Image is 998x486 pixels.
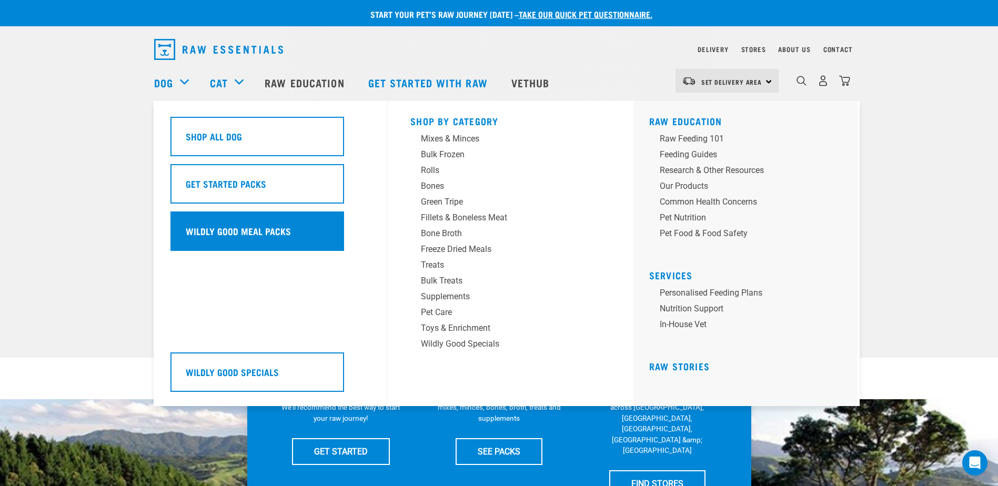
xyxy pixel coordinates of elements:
a: Get Started Packs [170,164,370,211]
a: Raw Education [254,62,357,104]
a: Freeze Dried Meals [410,243,610,259]
div: Feeding Guides [660,148,824,161]
a: Mixes & Minces [410,133,610,148]
a: Stores [741,47,766,51]
span: Set Delivery Area [701,80,762,84]
a: Bones [410,180,610,196]
div: Research & Other Resources [660,164,824,177]
a: Vethub [501,62,563,104]
div: Pet Food & Food Safety [660,227,824,240]
a: Raw Education [649,118,722,124]
a: Get started with Raw [358,62,501,104]
h5: Wildly Good Specials [186,365,279,379]
div: Bulk Frozen [421,148,585,161]
a: Common Health Concerns [649,196,849,211]
img: van-moving.png [682,76,696,86]
a: Pet Care [410,306,610,322]
div: Pet Nutrition [660,211,824,224]
a: Wildly Good Specials [170,352,370,400]
div: Bone Broth [421,227,585,240]
a: Fillets & Boneless Meat [410,211,610,227]
a: SEE PACKS [456,438,542,464]
div: Freeze Dried Meals [421,243,585,256]
a: Green Tripe [410,196,610,211]
a: In-house vet [649,318,849,334]
div: Fillets & Boneless Meat [421,211,585,224]
a: Dog [154,75,173,90]
a: Toys & Enrichment [410,322,610,338]
a: Shop All Dog [170,117,370,164]
a: Wildly Good Meal Packs [170,211,370,259]
img: home-icon-1@2x.png [797,76,807,86]
h5: Wildly Good Meal Packs [186,224,291,238]
div: Treats [421,259,585,271]
a: Research & Other Resources [649,164,849,180]
div: Pet Care [421,306,585,319]
a: Rolls [410,164,610,180]
a: Delivery [698,47,728,51]
div: Bones [421,180,585,193]
a: Bulk Frozen [410,148,610,164]
div: Wildly Good Specials [421,338,585,350]
a: Contact [823,47,853,51]
a: Our Products [649,180,849,196]
div: Our Products [660,180,824,193]
h5: Shop By Category [410,116,610,124]
a: Bulk Treats [410,275,610,290]
a: Nutrition Support [649,302,849,318]
a: About Us [778,47,810,51]
div: Common Health Concerns [660,196,824,208]
a: take our quick pet questionnaire. [519,12,652,16]
h5: Services [649,270,849,278]
a: Wildly Good Specials [410,338,610,353]
img: home-icon@2x.png [839,75,850,86]
h5: Get Started Packs [186,177,266,190]
div: Toys & Enrichment [421,322,585,335]
a: Raw Stories [649,363,710,369]
img: Raw Essentials Logo [154,39,283,60]
nav: dropdown navigation [146,35,853,64]
a: Supplements [410,290,610,306]
div: Raw Feeding 101 [660,133,824,145]
div: Rolls [421,164,585,177]
h5: Shop All Dog [186,129,242,143]
div: Supplements [421,290,585,303]
a: GET STARTED [292,438,390,464]
a: Pet Nutrition [649,211,849,227]
div: Open Intercom Messenger [962,450,987,475]
a: Feeding Guides [649,148,849,164]
a: Raw Feeding 101 [649,133,849,148]
a: Bone Broth [410,227,610,243]
div: Bulk Treats [421,275,585,287]
a: Cat [210,75,228,90]
div: Green Tripe [421,196,585,208]
a: Treats [410,259,610,275]
a: Pet Food & Food Safety [649,227,849,243]
p: We have 17 stores specialising in raw pet food &amp; nutritional advice across [GEOGRAPHIC_DATA],... [596,381,719,456]
div: Mixes & Minces [421,133,585,145]
img: user.png [818,75,829,86]
a: Personalised Feeding Plans [649,287,849,302]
